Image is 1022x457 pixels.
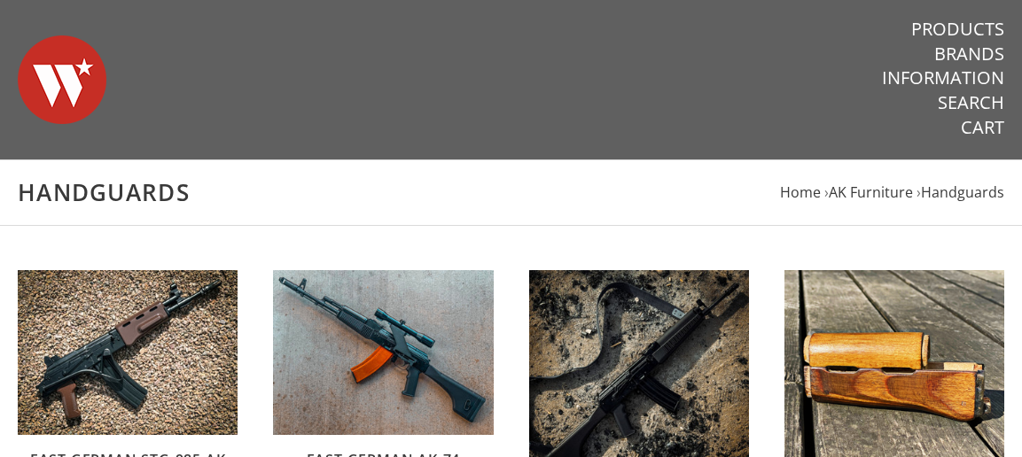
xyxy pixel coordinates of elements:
a: AK Furniture [829,182,913,202]
h1: Handguards [18,178,1004,207]
img: East German AK-74 Prototype Furniture [273,270,493,435]
li: › [917,181,1004,205]
li: › [824,181,913,205]
img: Warsaw Wood Co. [18,18,106,142]
a: Products [911,18,1004,41]
a: Cart [961,116,1004,139]
a: Handguards [921,182,1004,202]
a: Search [938,91,1004,114]
a: Information [882,66,1004,89]
img: East German STG-985 AK Handguard [18,270,238,435]
a: Home [780,182,821,202]
a: Brands [934,43,1004,66]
